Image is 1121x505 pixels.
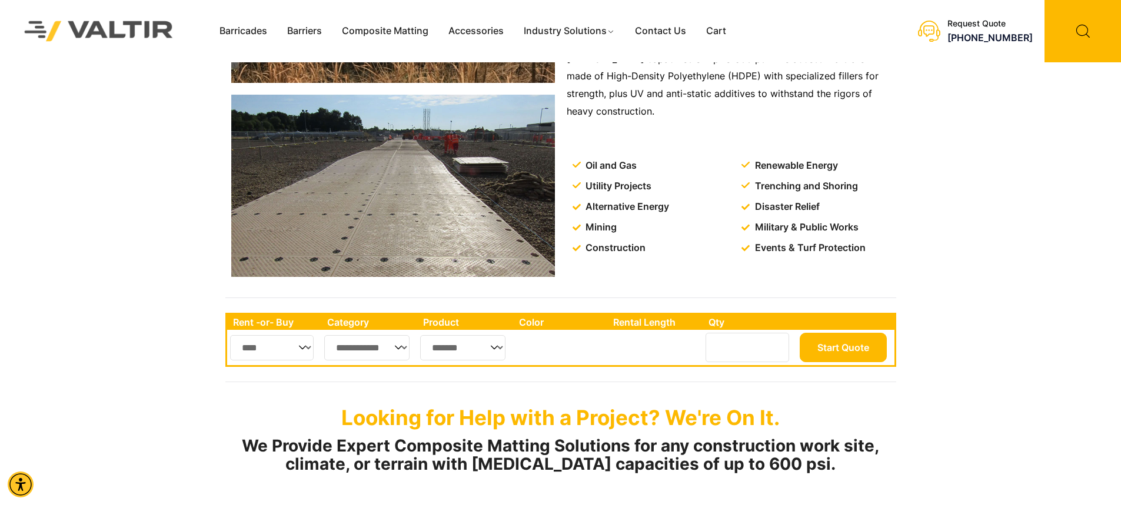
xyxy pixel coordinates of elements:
div: Accessibility Menu [8,471,34,497]
span: Oil and Gas [583,157,637,175]
a: Industry Solutions [514,22,625,40]
span: Utility Projects [583,178,651,195]
a: call (888) 496-3625 [947,32,1033,44]
select: Single select [420,335,505,360]
a: Accessories [438,22,514,40]
img: A long, flat pathway made of interlocking panels stretches across a construction site, with worke... [231,95,555,277]
a: Contact Us [625,22,696,40]
img: Valtir Rentals [9,5,189,56]
a: Composite Matting [332,22,438,40]
p: Looking for Help with a Project? We're On It. [225,405,896,430]
th: Qty [703,315,796,330]
span: Alternative Energy [583,198,669,216]
input: Number [706,333,789,362]
span: Construction [583,239,646,257]
span: Events & Turf Protection [752,239,866,257]
span: Mining [583,219,617,236]
span: Renewable Energy [752,157,838,175]
th: Product [417,315,513,330]
a: Barriers [277,22,332,40]
span: Disaster Relief [752,198,820,216]
select: Single select [230,335,314,360]
button: Start Quote [800,333,887,362]
th: Rent -or- Buy [227,315,321,330]
h2: We Provide Expert Composite Matting Solutions for any construction work site, climate, or terrain... [225,437,896,473]
span: Military & Public Works [752,219,859,236]
span: Trenching and Shoring [752,178,858,195]
th: Rental Length [607,315,703,330]
a: Cart [696,22,736,40]
div: Request Quote [947,19,1033,29]
th: Color [513,315,608,330]
th: Category [321,315,418,330]
select: Single select [324,335,410,360]
a: Barricades [209,22,277,40]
